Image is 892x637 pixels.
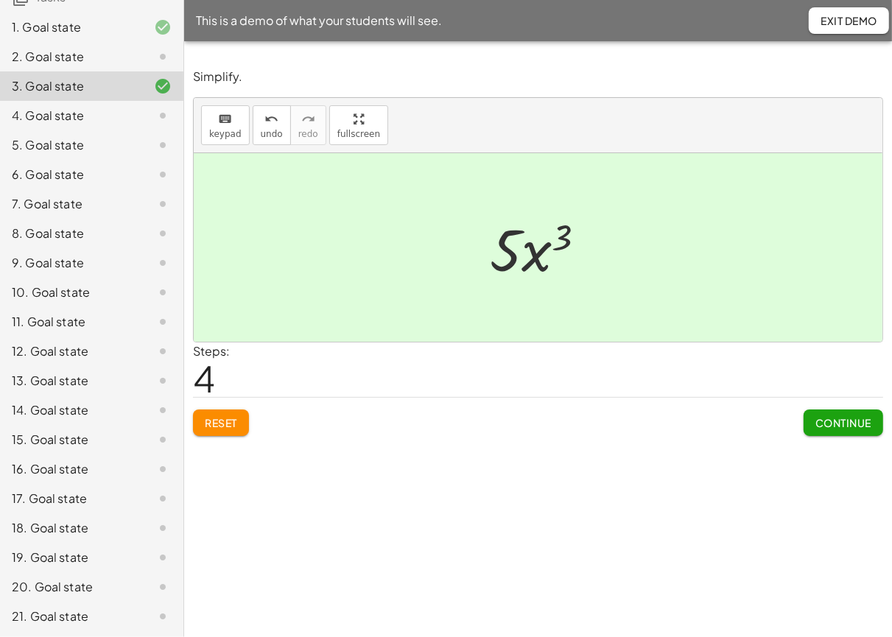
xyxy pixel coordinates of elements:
[154,342,172,360] i: Task not started.
[193,409,249,436] button: Reset
[329,105,388,145] button: fullscreen
[154,549,172,566] i: Task not started.
[301,110,315,128] i: redo
[12,549,130,566] div: 19. Goal state
[12,166,130,183] div: 6. Goal state
[12,460,130,478] div: 16. Goal state
[12,48,130,66] div: 2. Goal state
[193,343,230,359] label: Steps:
[290,105,326,145] button: redoredo
[337,129,380,139] span: fullscreen
[154,608,172,625] i: Task not started.
[154,225,172,242] i: Task not started.
[154,18,172,36] i: Task finished and correct.
[12,578,130,596] div: 20. Goal state
[154,490,172,507] i: Task not started.
[264,110,278,128] i: undo
[12,519,130,537] div: 18. Goal state
[12,18,130,36] div: 1. Goal state
[12,195,130,213] div: 7. Goal state
[12,313,130,331] div: 11. Goal state
[154,519,172,537] i: Task not started.
[821,14,877,27] span: Exit Demo
[154,195,172,213] i: Task not started.
[196,12,442,29] span: This is a demo of what your students will see.
[154,136,172,154] i: Task not started.
[193,356,215,401] span: 4
[154,284,172,301] i: Task not started.
[154,578,172,596] i: Task not started.
[809,7,889,34] button: Exit Demo
[205,416,237,429] span: Reset
[12,372,130,390] div: 13. Goal state
[218,110,232,128] i: keyboard
[154,166,172,183] i: Task not started.
[12,107,130,124] div: 4. Goal state
[154,372,172,390] i: Task not started.
[12,431,130,448] div: 15. Goal state
[201,105,250,145] button: keyboardkeypad
[298,129,318,139] span: redo
[154,431,172,448] i: Task not started.
[12,401,130,419] div: 14. Goal state
[154,313,172,331] i: Task not started.
[154,48,172,66] i: Task not started.
[253,105,291,145] button: undoundo
[12,254,130,272] div: 9. Goal state
[12,77,130,95] div: 3. Goal state
[12,342,130,360] div: 12. Goal state
[261,129,283,139] span: undo
[154,107,172,124] i: Task not started.
[154,460,172,478] i: Task not started.
[154,77,172,95] i: Task finished and correct.
[209,129,242,139] span: keypad
[12,136,130,154] div: 5. Goal state
[154,254,172,272] i: Task not started.
[804,409,883,436] button: Continue
[815,416,871,429] span: Continue
[12,225,130,242] div: 8. Goal state
[12,490,130,507] div: 17. Goal state
[193,68,883,85] p: Simplify.
[154,401,172,419] i: Task not started.
[12,608,130,625] div: 21. Goal state
[12,284,130,301] div: 10. Goal state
